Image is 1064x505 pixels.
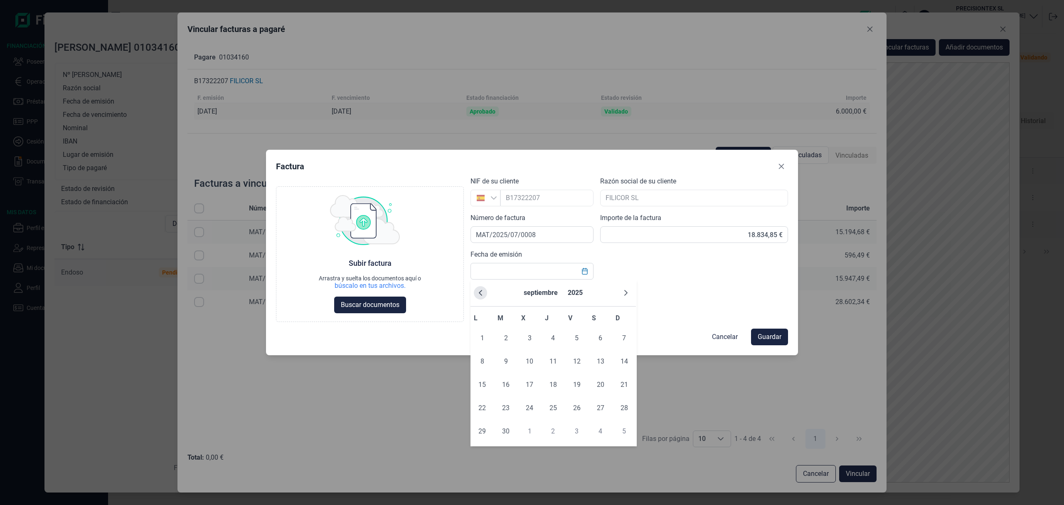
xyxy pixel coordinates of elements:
td: 09/09/2025 [494,350,518,373]
button: Cancelar [705,329,744,345]
span: 3 [521,330,538,347]
button: Close [775,160,788,173]
span: 28 [616,400,633,416]
input: 0,00€ [600,226,788,243]
span: 16 [498,376,514,393]
span: 11 [545,353,562,370]
td: 03/10/2025 [565,420,589,443]
button: Buscar documentos [334,297,406,313]
span: 7 [616,330,633,347]
span: Cancelar [712,332,738,342]
td: 06/09/2025 [589,327,612,350]
div: búscalo en tus archivos. [335,282,406,290]
span: 3 [569,423,585,440]
button: Choose Month [520,283,561,303]
span: 9 [498,353,514,370]
td: 22/09/2025 [470,396,494,420]
td: 17/09/2025 [518,373,542,396]
span: 29 [474,423,490,440]
span: 17 [521,376,538,393]
div: Factura [276,161,304,172]
td: 01/10/2025 [518,420,542,443]
td: 12/09/2025 [565,350,589,373]
span: 2 [545,423,562,440]
td: 18/09/2025 [542,373,565,396]
span: 14 [616,353,633,370]
label: Razón social de su cliente [600,176,676,186]
label: Número de factura [470,213,525,223]
td: 07/09/2025 [612,327,636,350]
button: Choose Year [564,283,586,303]
span: 26 [569,400,585,416]
td: 27/09/2025 [589,396,612,420]
button: Next Month [619,286,633,300]
span: L [474,314,478,322]
img: upload img [330,195,400,245]
button: Previous Month [474,286,487,300]
div: Arrastra y suelta los documentos aquí o [319,275,421,282]
td: 25/09/2025 [542,396,565,420]
td: 23/09/2025 [494,396,518,420]
td: 01/09/2025 [470,327,494,350]
span: 1 [521,423,538,440]
span: Buscar documentos [341,300,399,310]
td: 10/09/2025 [518,350,542,373]
td: 26/09/2025 [565,396,589,420]
button: Guardar [751,329,788,345]
td: 02/10/2025 [542,420,565,443]
div: Choose Date [470,280,637,446]
span: 12 [569,353,585,370]
button: Choose Date [577,264,593,279]
span: 4 [545,330,562,347]
td: 24/09/2025 [518,396,542,420]
td: 29/09/2025 [470,420,494,443]
td: 05/10/2025 [612,420,636,443]
span: 5 [616,423,633,440]
td: 04/10/2025 [589,420,612,443]
span: X [521,314,525,322]
span: Guardar [758,332,781,342]
span: 30 [498,423,514,440]
span: J [545,314,549,322]
span: 21 [616,376,633,393]
td: 28/09/2025 [612,396,636,420]
span: M [498,314,503,322]
span: 6 [592,330,609,347]
span: 19 [569,376,585,393]
span: 24 [521,400,538,416]
span: 2 [498,330,514,347]
span: 22 [474,400,490,416]
label: Importe de la factura [600,213,661,223]
span: 13 [592,353,609,370]
td: 16/09/2025 [494,373,518,396]
span: 10 [521,353,538,370]
span: 18 [545,376,562,393]
td: 08/09/2025 [470,350,494,373]
span: 5 [569,330,585,347]
td: 11/09/2025 [542,350,565,373]
span: 4 [592,423,609,440]
span: 20 [592,376,609,393]
span: S [592,314,596,322]
label: NIF de su cliente [470,176,519,186]
td: 21/09/2025 [612,373,636,396]
td: 04/09/2025 [542,327,565,350]
td: 15/09/2025 [470,373,494,396]
td: 02/09/2025 [494,327,518,350]
span: 27 [592,400,609,416]
td: 19/09/2025 [565,373,589,396]
span: 25 [545,400,562,416]
span: 1 [474,330,490,347]
span: V [568,314,572,322]
label: Fecha de emisión [470,250,522,260]
span: 8 [474,353,490,370]
td: 03/09/2025 [518,327,542,350]
span: 23 [498,400,514,416]
td: 05/09/2025 [565,327,589,350]
td: 13/09/2025 [589,350,612,373]
span: 15 [474,376,490,393]
td: 30/09/2025 [494,420,518,443]
div: búscalo en tus archivos. [319,282,421,290]
span: D [616,314,620,322]
td: 14/09/2025 [612,350,636,373]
